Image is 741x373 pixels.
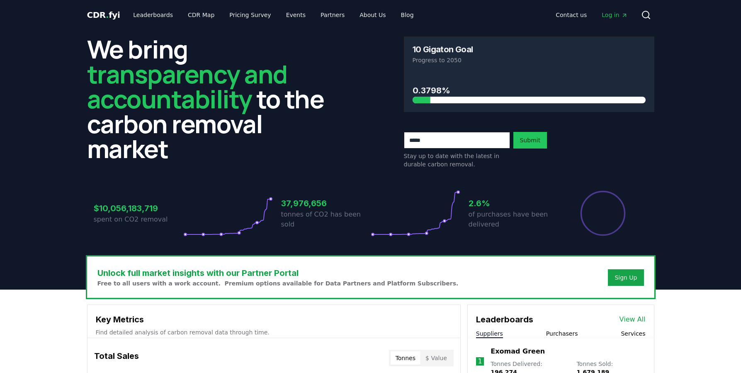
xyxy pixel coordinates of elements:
[97,279,459,288] p: Free to all users with a work account. Premium options available for Data Partners and Platform S...
[87,57,287,116] span: transparency and accountability
[620,314,646,324] a: View All
[394,7,420,22] a: Blog
[314,7,351,22] a: Partners
[580,190,626,236] div: Percentage of sales delivered
[223,7,277,22] a: Pricing Survey
[126,7,180,22] a: Leaderboards
[469,197,558,210] h3: 2.6%
[413,84,646,97] h3: 0.3798%
[549,7,593,22] a: Contact us
[353,7,392,22] a: About Us
[94,202,183,215] h3: $10,056,183,719
[281,210,371,229] p: tonnes of CO2 has been sold
[413,56,646,64] p: Progress to 2050
[106,10,109,20] span: .
[281,197,371,210] h3: 37,976,656
[87,10,120,20] span: CDR fyi
[621,329,645,338] button: Services
[96,313,452,326] h3: Key Metrics
[391,351,420,365] button: Tonnes
[615,273,637,282] a: Sign Up
[181,7,221,22] a: CDR Map
[96,328,452,336] p: Find detailed analysis of carbon removal data through time.
[608,269,644,286] button: Sign Up
[94,350,139,366] h3: Total Sales
[602,11,627,19] span: Log in
[420,351,452,365] button: $ Value
[549,7,634,22] nav: Main
[87,37,338,161] h2: We bring to the carbon removal market
[476,329,503,338] button: Suppliers
[87,9,120,21] a: CDR.fyi
[126,7,420,22] nav: Main
[513,132,547,149] button: Submit
[469,210,558,229] p: of purchases have been delivered
[404,152,510,168] p: Stay up to date with the latest in durable carbon removal.
[279,7,312,22] a: Events
[413,45,473,54] h3: 10 Gigaton Goal
[491,346,545,356] a: Exomad Green
[476,313,533,326] h3: Leaderboards
[94,215,183,224] p: spent on CO2 removal
[478,356,482,366] p: 1
[546,329,578,338] button: Purchasers
[97,267,459,279] h3: Unlock full market insights with our Partner Portal
[595,7,634,22] a: Log in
